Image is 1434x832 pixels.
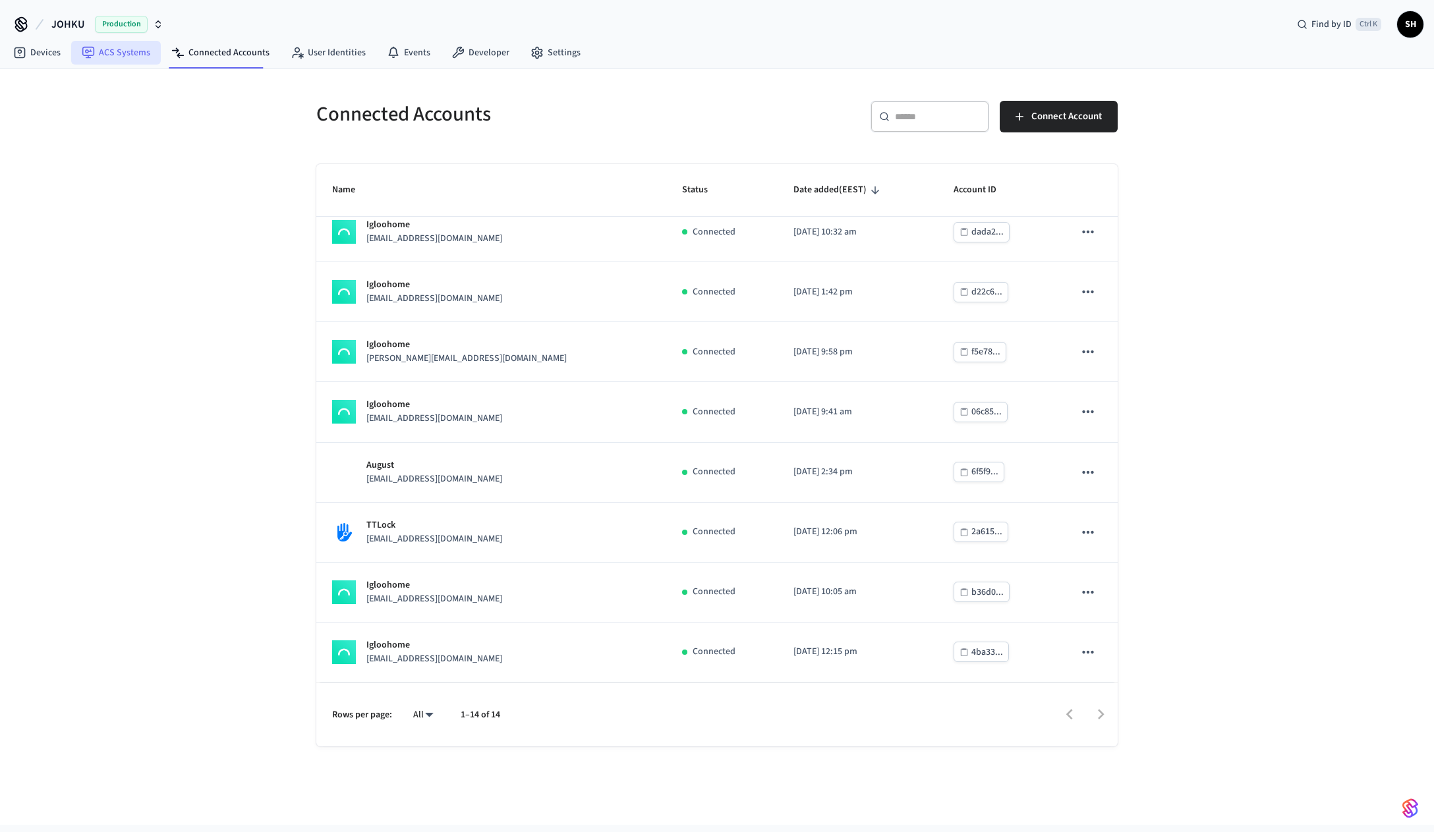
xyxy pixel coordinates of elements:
span: Connect Account [1031,108,1102,125]
p: Connected [693,585,735,599]
img: igloohome_logo [332,280,356,304]
div: 2a615... [971,524,1002,540]
p: Connected [693,405,735,419]
img: igloohome_logo [332,340,356,364]
a: Settings [520,41,591,65]
p: [EMAIL_ADDRESS][DOMAIN_NAME] [366,472,502,486]
div: d22c6... [971,284,1002,300]
a: Events [376,41,441,65]
a: Connected Accounts [161,41,280,65]
p: [DATE] 12:15 pm [793,645,922,659]
img: SeamLogoGradient.69752ec5.svg [1402,798,1418,819]
div: Find by IDCtrl K [1286,13,1392,36]
p: Connected [693,225,735,239]
p: [DATE] 9:58 pm [793,345,922,359]
button: 4ba33... [954,642,1009,662]
p: TTLock [366,518,502,532]
div: dada2... [971,224,1004,240]
p: [DATE] 9:41 am [793,405,922,419]
p: August [366,458,502,472]
span: Production [95,16,148,33]
button: SH [1397,11,1423,38]
img: igloohome_logo [332,580,356,604]
a: ACS Systems [71,41,161,65]
p: Connected [693,645,735,659]
a: Developer [441,41,520,65]
p: [EMAIL_ADDRESS][DOMAIN_NAME] [366,592,502,606]
p: [DATE] 12:06 pm [793,525,922,539]
button: dada2... [954,222,1010,242]
div: 6f5f9... [971,464,998,480]
p: Connected [693,525,735,539]
button: Connect Account [1000,101,1118,132]
span: Find by ID [1311,18,1352,31]
p: [DATE] 1:42 pm [793,285,922,299]
div: 06c85... [971,404,1002,420]
button: d22c6... [954,282,1008,302]
span: Ctrl K [1356,18,1381,31]
button: 6f5f9... [954,462,1004,482]
a: User Identities [280,41,376,65]
p: Connected [693,285,735,299]
p: [EMAIL_ADDRESS][DOMAIN_NAME] [366,412,502,426]
p: Igloohome [366,338,567,352]
p: Connected [693,465,735,479]
img: igloohome_logo [332,400,356,424]
p: 1–14 of 14 [461,708,500,722]
img: TTLock Logo, Square [332,520,356,544]
p: Igloohome [366,278,502,292]
span: SH [1398,13,1422,36]
p: Connected [693,345,735,359]
p: [DATE] 10:32 am [793,225,922,239]
p: Igloohome [366,218,502,232]
p: Igloohome [366,638,502,652]
h5: Connected Accounts [316,101,709,128]
button: 2a615... [954,522,1008,542]
img: igloohome_logo [332,220,356,244]
span: Account ID [954,180,1014,200]
p: Igloohome [366,398,502,412]
p: Igloohome [366,578,502,592]
span: Status [682,180,725,200]
p: [DATE] 2:34 pm [793,465,922,479]
span: JOHKU [51,16,84,32]
button: b36d0... [954,582,1010,602]
a: Devices [3,41,71,65]
div: b36d0... [971,584,1004,601]
p: [EMAIL_ADDRESS][DOMAIN_NAME] [366,232,502,246]
p: [EMAIL_ADDRESS][DOMAIN_NAME] [366,292,502,306]
div: f5e78... [971,344,1000,360]
div: All [408,706,440,725]
img: igloohome_logo [332,640,356,664]
p: Rows per page: [332,708,392,722]
div: 4ba33... [971,644,1003,661]
button: f5e78... [954,342,1006,362]
p: [EMAIL_ADDRESS][DOMAIN_NAME] [366,532,502,546]
span: Date added(EEST) [793,180,884,200]
p: [PERSON_NAME][EMAIL_ADDRESS][DOMAIN_NAME] [366,352,567,366]
p: [EMAIL_ADDRESS][DOMAIN_NAME] [366,652,502,666]
p: [DATE] 10:05 am [793,585,922,599]
button: 06c85... [954,402,1008,422]
span: Name [332,180,372,200]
